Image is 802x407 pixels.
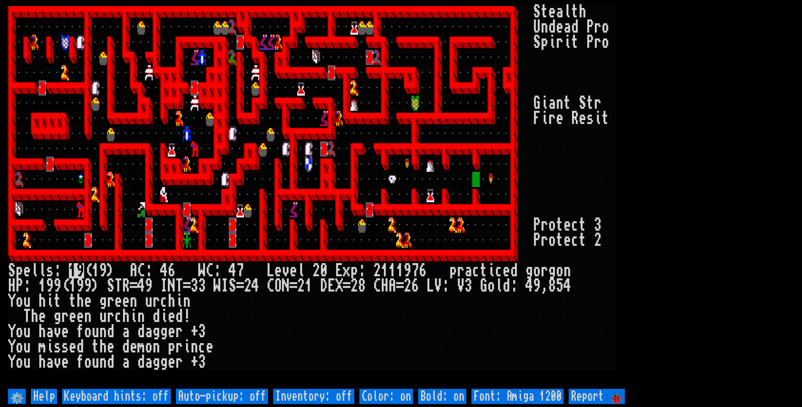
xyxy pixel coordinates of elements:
div: f [77,355,84,370]
div: e [556,19,564,35]
div: e [23,263,31,278]
div: 6 [419,263,427,278]
div: r [107,294,115,309]
div: n [99,324,107,339]
div: e [107,339,115,355]
div: S [107,278,115,294]
div: g [153,355,160,370]
div: E [335,263,343,278]
div: t [571,4,579,19]
div: E [328,278,335,294]
div: l [31,263,38,278]
div: d [77,339,84,355]
div: f [77,324,84,339]
div: 4 [252,278,259,294]
div: c [160,294,168,309]
div: : [214,263,221,278]
div: r [556,35,564,50]
input: Help [31,389,57,404]
div: g [526,263,533,278]
div: ( [84,263,92,278]
div: a [465,263,472,278]
div: 8 [358,278,366,294]
div: e [579,111,586,126]
div: p [541,35,548,50]
div: ! [183,309,191,324]
div: t [564,96,571,111]
input: Inventory: off [273,389,354,404]
div: d [107,355,115,370]
div: s [46,263,54,278]
div: i [594,111,602,126]
div: h [122,309,130,324]
div: e [503,263,510,278]
div: C [373,278,381,294]
div: o [602,35,609,50]
div: Y [8,324,16,339]
div: p [16,263,23,278]
div: 6 [168,263,175,278]
div: n [130,294,137,309]
div: u [23,324,31,339]
div: h [99,339,107,355]
div: U [533,19,541,35]
div: i [130,309,137,324]
div: 4 [564,278,571,294]
div: m [38,339,46,355]
div: e [168,324,175,339]
div: r [175,339,183,355]
input: Keyboard hints: off [62,389,171,404]
div: 3 [198,355,206,370]
div: h [579,4,586,19]
div: r [594,35,602,50]
div: a [46,355,54,370]
div: P [533,233,541,248]
div: u [23,355,31,370]
div: n [183,294,191,309]
div: H [381,278,389,294]
div: S [579,96,586,111]
div: I [221,278,229,294]
div: 3 [191,278,198,294]
div: I [160,278,168,294]
div: 9 [145,278,153,294]
div: r [175,324,183,339]
div: n [556,96,564,111]
div: p [449,263,457,278]
div: 7 [236,263,244,278]
div: P [586,35,594,50]
div: h [38,355,46,370]
div: : [510,278,518,294]
div: c [115,309,122,324]
div: 3 [198,278,206,294]
div: 1 [305,278,312,294]
div: , [541,278,548,294]
div: = [396,278,404,294]
div: V [434,278,442,294]
div: e [290,263,297,278]
div: P [533,217,541,233]
div: a [564,19,571,35]
div: m [137,339,145,355]
div: d [137,355,145,370]
div: i [564,35,571,50]
div: t [54,294,61,309]
div: u [23,339,31,355]
div: Y [8,294,16,309]
div: = [236,278,244,294]
div: n [541,19,548,35]
div: S [8,263,16,278]
div: e [548,4,556,19]
div: e [84,294,92,309]
input: Auto-pickup: off [176,389,268,404]
div: d [548,19,556,35]
div: v [54,324,61,339]
div: 1 [38,278,46,294]
div: D [320,278,328,294]
div: r [548,111,556,126]
div: o [16,339,23,355]
div: 4 [137,278,145,294]
div: 6 [411,278,419,294]
div: o [84,324,92,339]
div: a [556,4,564,19]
